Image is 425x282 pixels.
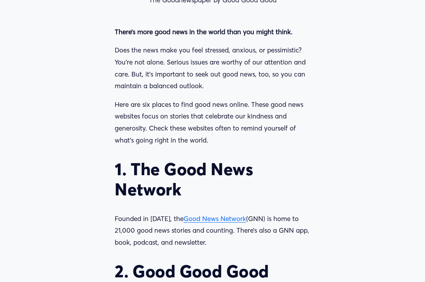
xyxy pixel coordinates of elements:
[115,213,310,249] p: Founded in [DATE], the (GNN) is home to 21,000 good news stories and counting. There’s also a GNN...
[115,28,292,36] strong: There’s more good news in the world than you might think.
[115,261,310,282] h2: 2. Good Good Good
[115,99,310,146] p: Here are six places to find good news online. These good news websites focus on stories that cele...
[184,214,246,223] a: Good News Network
[115,159,310,199] h2: 1. The Good News Network
[115,44,310,92] p: Does the news make you feel stressed, anxious, or pessimistic? You’re not alone. Serious issues a...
